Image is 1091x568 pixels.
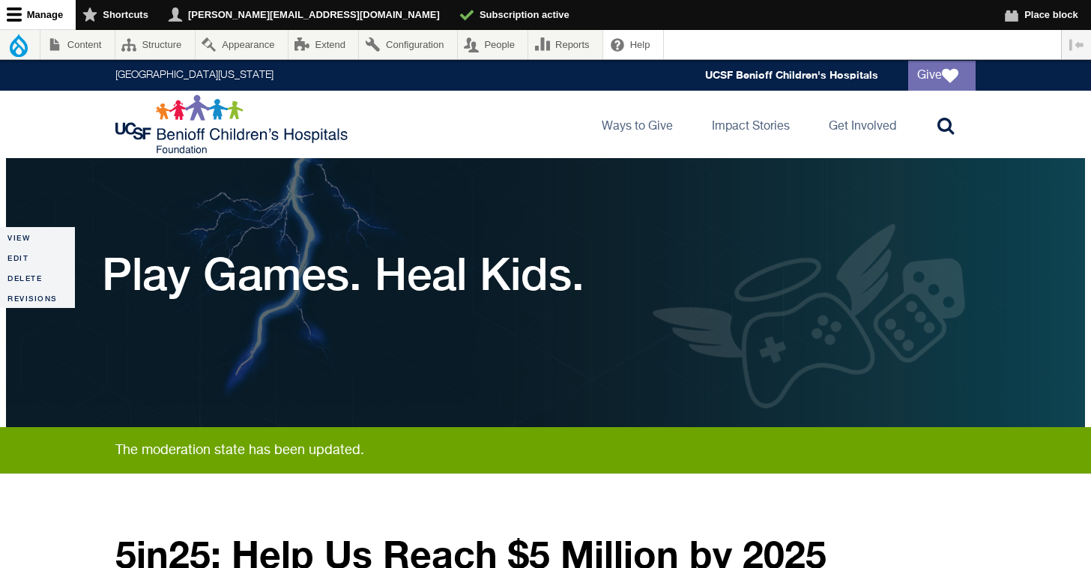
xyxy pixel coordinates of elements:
[102,442,989,459] div: The moderation state has been updated.
[359,30,456,59] a: Configuration
[288,30,359,59] a: Extend
[196,30,288,59] a: Appearance
[115,94,351,154] img: Logo for UCSF Benioff Children's Hospitals Foundation
[705,69,878,82] a: UCSF Benioff Children's Hospitals
[458,30,528,59] a: People
[817,91,908,158] a: Get Involved
[590,91,685,158] a: Ways to Give
[700,91,802,158] a: Impact Stories
[908,61,976,91] a: Give
[115,30,195,59] a: Structure
[115,70,273,81] a: [GEOGRAPHIC_DATA][US_STATE]
[528,30,602,59] a: Reports
[603,30,663,59] a: Help
[40,30,115,59] a: Content
[1062,30,1091,59] button: Vertical orientation
[102,247,584,300] h1: Play Games. Heal Kids.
